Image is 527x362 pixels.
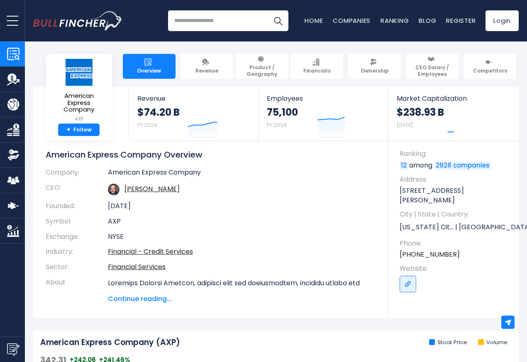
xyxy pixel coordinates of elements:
[268,10,288,31] button: Search
[46,149,376,160] h1: American Express Company Overview
[46,260,108,275] th: Sector:
[108,199,376,214] td: [DATE]
[239,64,285,77] span: Product / Geography
[400,276,416,292] a: Go to link
[381,16,409,25] a: Ranking
[400,239,510,248] span: Phone:
[464,54,516,79] a: Competitors
[129,87,258,141] a: Revenue $74.20 B FY 2024
[400,264,510,273] span: Website:
[33,11,123,30] img: Bullfincher logo
[40,338,180,348] h2: American Express Company (AXP)
[46,275,108,304] th: About
[400,250,460,259] a: [PHONE_NUMBER]
[108,294,376,304] span: Continue reading...
[400,221,510,234] p: [US_STATE] Cit... | [GEOGRAPHIC_DATA] | US
[46,199,108,214] th: Founded:
[267,95,379,102] span: Employees
[333,16,371,25] a: Companies
[267,106,298,119] strong: 75,100
[108,262,166,272] a: Financial Services
[58,124,100,136] a: +Follow
[108,247,193,256] a: Financial - Credit Services
[348,54,401,79] a: Ownership
[195,68,218,74] span: Revenue
[429,339,467,346] li: Stock Price
[46,180,108,199] th: CEO:
[419,16,436,25] a: Blog
[124,184,180,194] a: ceo
[400,186,510,205] p: [STREET_ADDRESS][PERSON_NAME]
[52,115,105,123] small: AXP
[137,106,180,119] strong: $74.20 B
[303,68,331,74] span: Financials
[446,16,476,25] a: Register
[305,16,323,25] a: Home
[478,339,507,346] li: Volume
[400,149,510,158] span: Ranking:
[434,162,491,170] a: 2928 companies
[181,54,233,79] a: Revenue
[400,162,408,170] a: 12
[137,121,157,129] small: FY 2024
[108,214,376,229] td: AXP
[46,244,108,260] th: Industry:
[33,11,122,30] a: Go to homepage
[397,121,412,129] small: [DATE]
[137,68,161,74] span: Overview
[66,126,71,134] strong: +
[108,184,120,195] img: stephen-j-squeri.jpg
[291,54,344,79] a: Financials
[397,106,444,119] strong: $238.93 B
[52,58,106,124] a: American Express Company AXP
[400,210,510,219] span: City | State | Country:
[46,229,108,245] th: Exchange:
[473,68,507,74] span: Competitors
[236,54,288,79] a: Product / Geography
[46,214,108,229] th: Symbol:
[486,10,519,31] a: Login
[108,229,376,245] td: NYSE
[7,149,20,161] img: Ownership
[361,68,389,74] span: Ownership
[388,87,518,141] a: Market Capitalization $238.93 B [DATE]
[137,95,250,102] span: Revenue
[410,64,455,77] span: CEO Salary / Employees
[259,87,388,141] a: Employees 75,100 FY 2024
[400,175,510,184] span: Address:
[108,168,376,180] td: American Express Company
[52,92,105,113] span: American Express Company
[123,54,176,79] a: Overview
[406,54,459,79] a: CEO Salary / Employees
[400,161,510,170] p: among
[397,95,510,102] span: Market Capitalization
[267,121,287,129] small: FY 2024
[46,168,108,180] th: Company:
